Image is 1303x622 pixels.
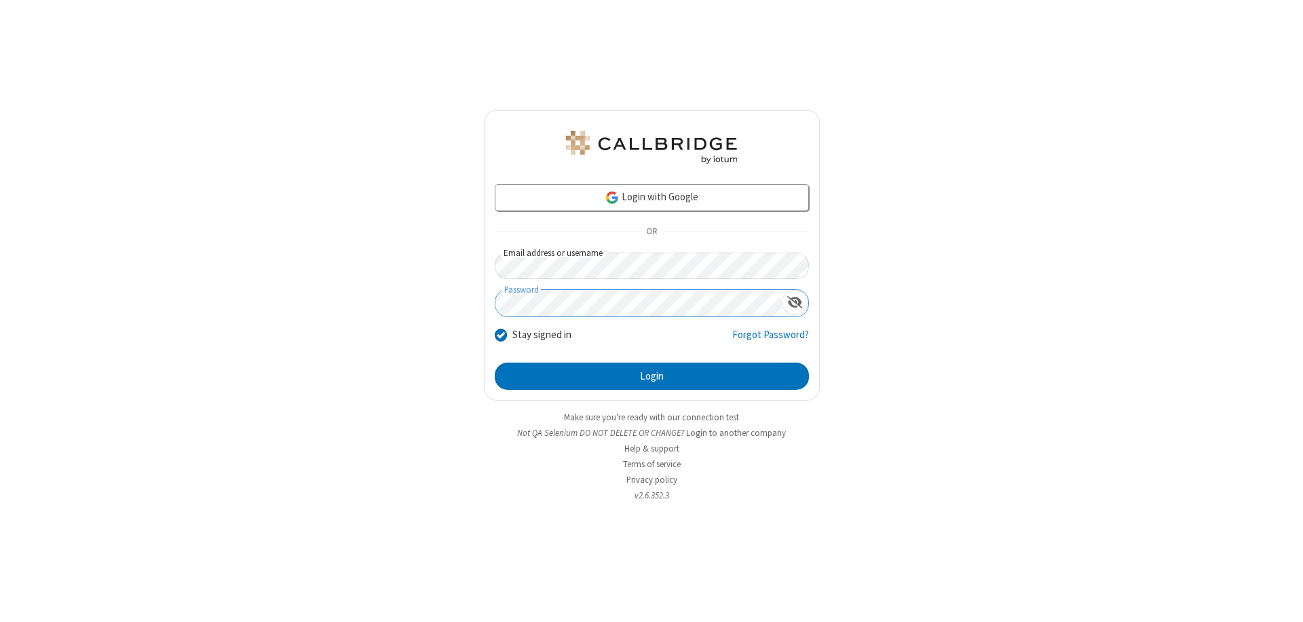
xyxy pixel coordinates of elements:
button: Login to another company [686,426,786,439]
a: Help & support [624,443,679,454]
label: Stay signed in [512,327,571,343]
a: Make sure you're ready with our connection test [564,411,739,423]
li: v2.6.352.3 [484,489,820,502]
iframe: Chat [1269,587,1293,612]
img: QA Selenium DO NOT DELETE OR CHANGE [563,131,740,164]
a: Privacy policy [626,474,677,486]
input: Email address or username [495,253,809,279]
a: Login with Google [495,184,809,211]
img: google-icon.png [605,190,620,205]
a: Terms of service [623,458,681,470]
a: Forgot Password? [732,327,809,353]
input: Password [495,290,782,316]
li: Not QA Selenium DO NOT DELETE OR CHANGE? [484,426,820,439]
div: Show password [782,290,808,315]
button: Login [495,363,809,390]
span: OR [641,223,662,242]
